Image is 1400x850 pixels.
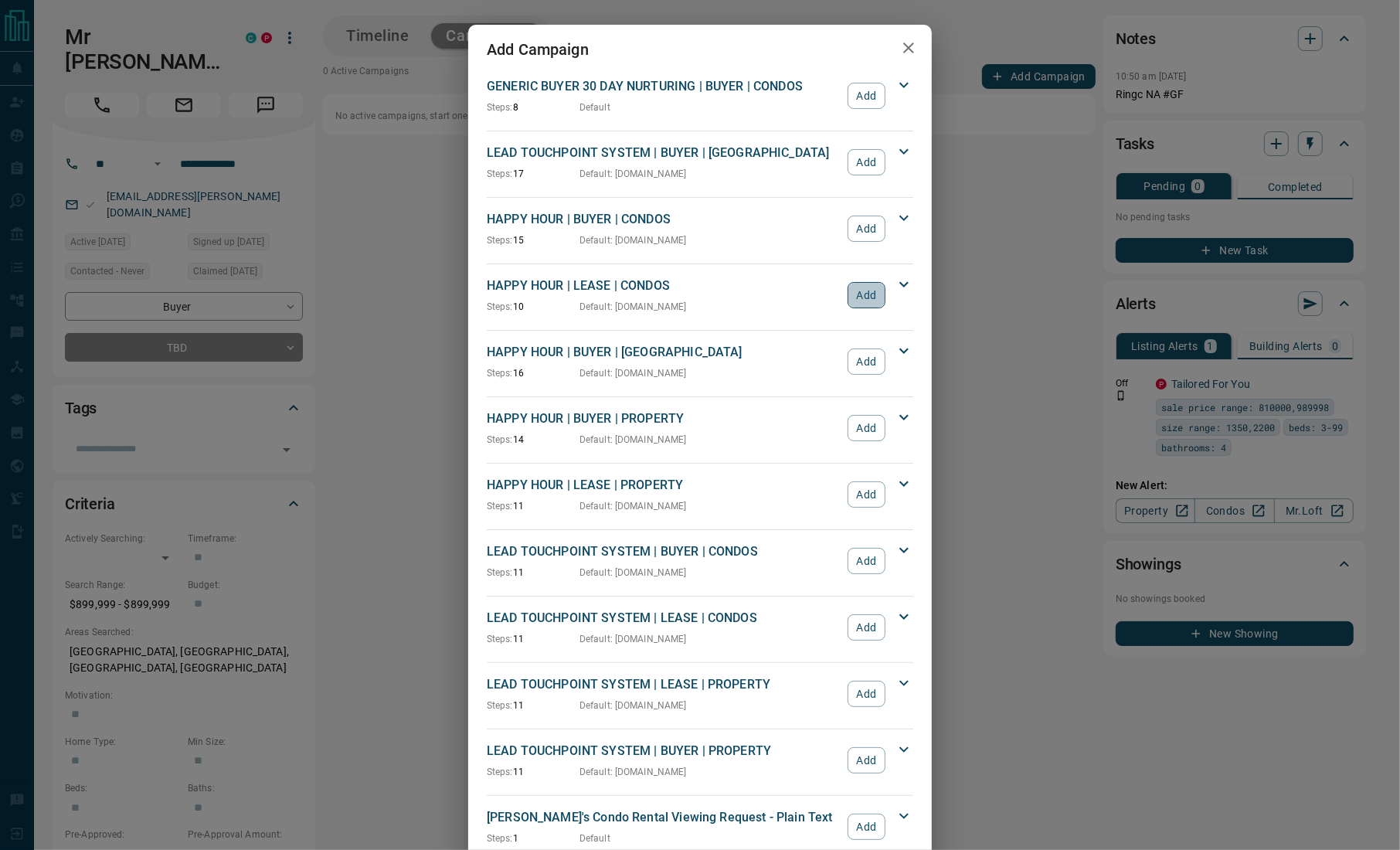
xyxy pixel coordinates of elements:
[487,805,913,848] div: [PERSON_NAME]'s Condo Rental Viewing Request - Plain TextSteps:1DefaultAdd
[487,366,579,380] p: 16
[848,747,885,773] button: Add
[848,348,885,375] button: Add
[487,434,513,445] span: Steps:
[487,542,840,561] p: LEAD TOUCHPOINT SYSTEM | BUYER | CONDOS
[487,168,513,179] span: Steps:
[487,473,913,516] div: HAPPY HOUR | LEASE | PROPERTYSteps:11Default: [DOMAIN_NAME]Add
[579,300,687,314] p: Default : [DOMAIN_NAME]
[487,606,913,649] div: LEAD TOUCHPOINT SYSTEM | LEASE | CONDOSSteps:11Default: [DOMAIN_NAME]Add
[487,167,579,181] p: 17
[487,410,840,428] p: HAPPY HOUR | BUYER | PROPERTY
[487,102,513,113] span: Steps:
[487,277,840,295] p: HAPPY HOUR | LEASE | CONDOS
[487,74,913,117] div: GENERIC BUYER 30 DAY NURTURING | BUYER | CONDOSSteps:8DefaultAdd
[487,699,579,712] p: 11
[487,340,913,383] div: HAPPY HOUR | BUYER | [GEOGRAPHIC_DATA]Steps:16Default: [DOMAIN_NAME]Add
[487,765,579,779] p: 11
[487,144,840,162] p: LEAD TOUCHPOINT SYSTEM | BUYER | [GEOGRAPHIC_DATA]
[487,433,579,447] p: 14
[487,499,579,513] p: 11
[848,83,885,109] button: Add
[579,765,687,779] p: Default : [DOMAIN_NAME]
[487,833,513,844] span: Steps:
[487,767,513,777] span: Steps:
[487,77,840,96] p: GENERIC BUYER 30 DAY NURTURING | BUYER | CONDOS
[487,301,513,312] span: Steps:
[468,25,607,74] h2: Add Campaign
[487,274,913,317] div: HAPPY HOUR | LEASE | CONDOSSteps:10Default: [DOMAIN_NAME]Add
[579,632,687,646] p: Default : [DOMAIN_NAME]
[487,831,579,845] p: 1
[487,739,913,782] div: LEAD TOUCHPOINT SYSTEM | BUYER | PROPERTYSteps:11Default: [DOMAIN_NAME]Add
[487,100,579,114] p: 8
[487,566,579,580] p: 11
[579,233,687,247] p: Default : [DOMAIN_NAME]
[487,700,513,711] span: Steps:
[487,300,579,314] p: 10
[487,632,579,646] p: 11
[487,235,513,246] span: Steps:
[487,808,840,827] p: [PERSON_NAME]'s Condo Rental Viewing Request - Plain Text
[848,681,885,707] button: Add
[848,282,885,308] button: Add
[579,167,687,181] p: Default : [DOMAIN_NAME]
[579,566,687,580] p: Default : [DOMAIN_NAME]
[487,672,913,716] div: LEAD TOUCHPOINT SYSTEM | LEASE | PROPERTYSteps:11Default: [DOMAIN_NAME]Add
[579,699,687,712] p: Default : [DOMAIN_NAME]
[487,742,840,760] p: LEAD TOUCHPOINT SYSTEM | BUYER | PROPERTY
[579,100,610,114] p: Default
[487,207,913,250] div: HAPPY HOUR | BUYER | CONDOSSteps:15Default: [DOMAIN_NAME]Add
[848,216,885,242] button: Add
[848,614,885,641] button: Add
[848,415,885,441] button: Add
[487,634,513,644] span: Steps:
[487,476,840,495] p: HAPPY HOUR | LEASE | PROPERTY
[848,149,885,175] button: Add
[487,368,513,379] span: Steps:
[487,675,840,694] p: LEAD TOUCHPOINT SYSTEM | LEASE | PROPERTY
[848,481,885,508] button: Add
[579,499,687,513] p: Default : [DOMAIN_NAME]
[487,233,579,247] p: 15
[487,539,913,583] div: LEAD TOUCHPOINT SYSTEM | BUYER | CONDOSSteps:11Default: [DOMAIN_NAME]Add
[848,548,885,574] button: Add
[487,406,913,450] div: HAPPY HOUR | BUYER | PROPERTYSteps:14Default: [DOMAIN_NAME]Add
[848,814,885,840] button: Add
[579,433,687,447] p: Default : [DOMAIN_NAME]
[579,831,610,845] p: Default
[579,366,687,380] p: Default : [DOMAIN_NAME]
[487,567,513,578] span: Steps:
[487,343,840,362] p: HAPPY HOUR | BUYER | [GEOGRAPHIC_DATA]
[487,141,913,184] div: LEAD TOUCHPOINT SYSTEM | BUYER | [GEOGRAPHIC_DATA]Steps:17Default: [DOMAIN_NAME]Add
[487,210,840,229] p: HAPPY HOUR | BUYER | CONDOS
[487,609,840,627] p: LEAD TOUCHPOINT SYSTEM | LEASE | CONDOS
[487,501,513,512] span: Steps:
